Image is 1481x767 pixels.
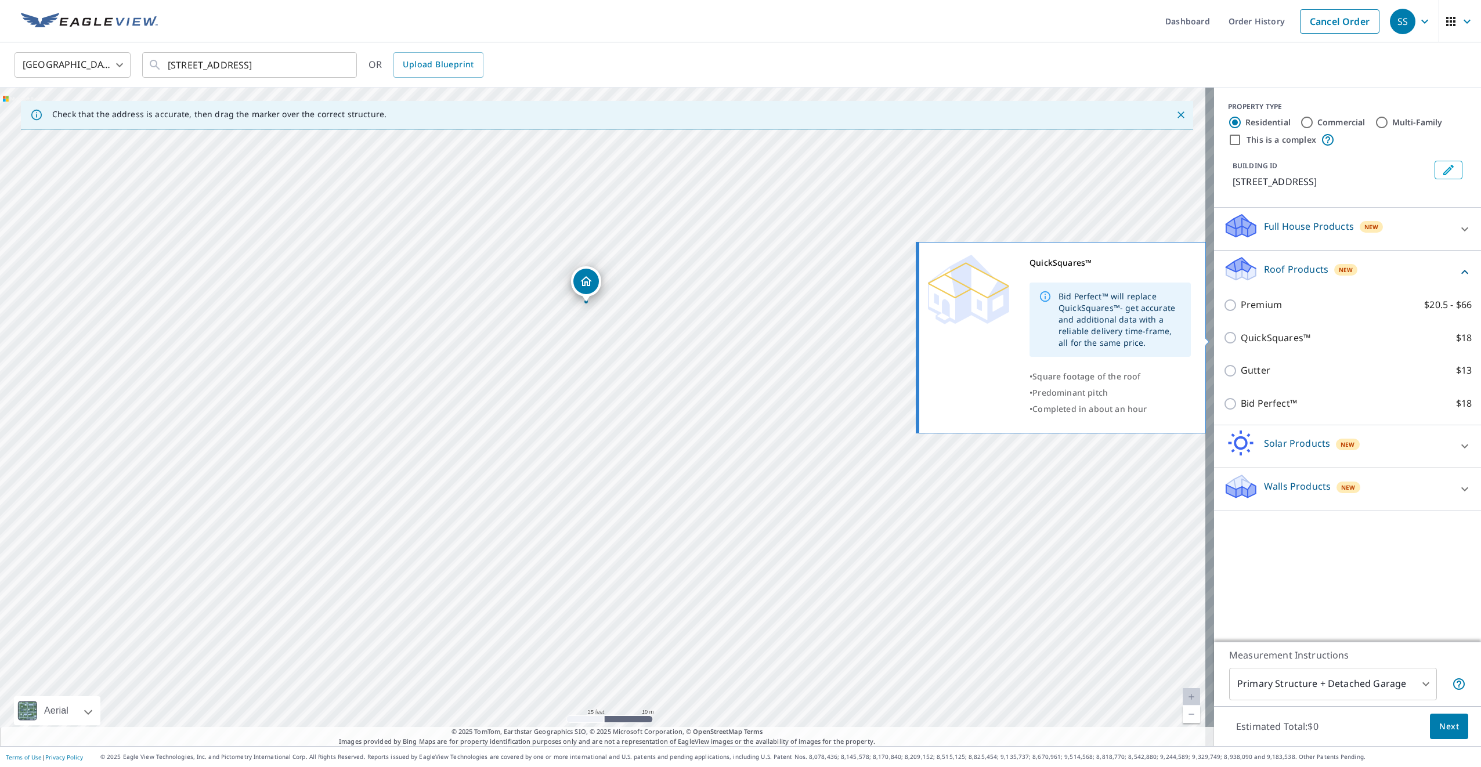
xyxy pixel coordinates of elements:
a: Upload Blueprint [393,52,483,78]
p: Premium [1241,298,1282,312]
div: [GEOGRAPHIC_DATA] [15,49,131,81]
p: Roof Products [1264,262,1328,276]
div: Aerial [14,696,100,725]
div: Walls ProductsNew [1223,473,1472,506]
p: $13 [1456,363,1472,378]
div: OR [369,52,483,78]
div: Primary Structure + Detached Garage [1229,668,1437,700]
span: © 2025 TomTom, Earthstar Geographics SIO, © 2025 Microsoft Corporation, © [451,727,763,737]
span: Square footage of the roof [1032,371,1140,382]
p: © 2025 Eagle View Technologies, Inc. and Pictometry International Corp. All Rights Reserved. Repo... [100,752,1475,761]
p: QuickSquares™ [1241,331,1310,345]
p: | [6,754,83,761]
a: Current Level 20, Zoom In Disabled [1183,688,1200,706]
div: • [1030,385,1191,401]
label: Residential [1245,117,1291,128]
div: Aerial [41,696,72,725]
a: Current Level 20, Zoom Out [1183,706,1200,723]
button: Edit building 1 [1435,161,1462,179]
p: Check that the address is accurate, then drag the marker over the correct structure. [52,109,386,120]
p: Walls Products [1264,479,1331,493]
p: $18 [1456,331,1472,345]
div: Bid Perfect™ will replace QuickSquares™- get accurate and additional data with a reliable deliver... [1059,286,1182,353]
p: BUILDING ID [1233,161,1277,171]
button: Close [1173,107,1189,122]
p: Full House Products [1264,219,1354,233]
img: EV Logo [21,13,158,30]
div: PROPERTY TYPE [1228,102,1467,112]
span: Completed in about an hour [1032,403,1147,414]
a: Terms of Use [6,753,42,761]
a: Privacy Policy [45,753,83,761]
span: Predominant pitch [1032,387,1108,398]
span: Next [1439,719,1459,734]
p: Gutter [1241,363,1270,378]
a: Terms [744,727,763,736]
div: Solar ProductsNew [1223,430,1472,463]
div: SS [1390,9,1415,34]
span: Your report will include the primary structure and a detached garage if one exists. [1452,677,1466,691]
div: • [1030,368,1191,385]
p: $20.5 - $66 [1424,298,1472,312]
p: Measurement Instructions [1229,648,1466,662]
div: • [1030,401,1191,417]
a: OpenStreetMap [693,727,742,736]
div: Dropped pin, building 1, Residential property, 75 Castle St Windsor, VA 23487 [571,266,601,302]
input: Search by address or latitude-longitude [168,49,333,81]
p: [STREET_ADDRESS] [1233,175,1430,189]
span: New [1364,222,1379,231]
p: Estimated Total: $0 [1227,714,1328,739]
div: Full House ProductsNew [1223,212,1472,245]
label: Commercial [1317,117,1366,128]
label: This is a complex [1247,134,1316,146]
span: New [1341,440,1355,449]
div: Roof ProductsNew [1223,255,1472,288]
a: Cancel Order [1300,9,1379,34]
p: Solar Products [1264,436,1330,450]
label: Multi-Family [1392,117,1443,128]
button: Next [1430,714,1468,740]
img: Premium [928,255,1009,324]
p: Bid Perfect™ [1241,396,1297,411]
span: New [1339,265,1353,274]
span: Upload Blueprint [403,57,474,72]
div: QuickSquares™ [1030,255,1191,271]
span: New [1341,483,1356,492]
p: $18 [1456,396,1472,411]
